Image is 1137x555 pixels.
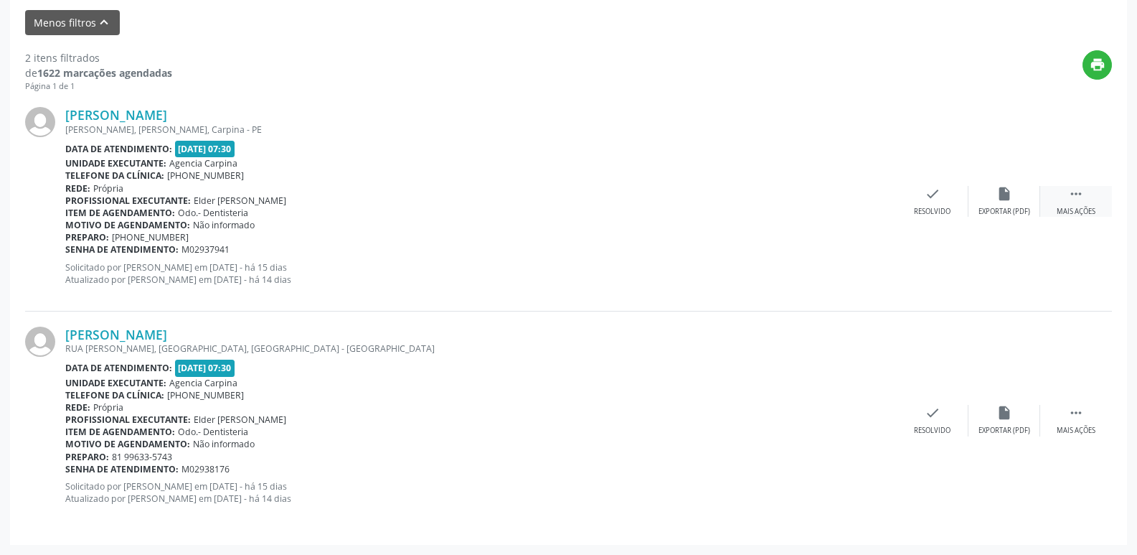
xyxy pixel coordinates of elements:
span: M02937941 [181,243,230,256]
div: Resolvido [914,426,950,436]
b: Unidade executante: [65,157,166,169]
i: print [1090,57,1105,73]
div: de [25,65,172,80]
strong: 1622 marcações agendadas [37,66,172,80]
i: insert_drive_file [996,186,1012,202]
i:  [1068,405,1084,421]
span: [PHONE_NUMBER] [112,231,189,243]
div: Exportar (PDF) [978,426,1030,436]
div: Mais ações [1057,426,1095,436]
span: Não informado [193,438,255,450]
b: Profissional executante: [65,195,191,207]
b: Preparo: [65,451,109,463]
span: Agencia Carpina [169,377,237,389]
span: Própria [93,182,123,195]
span: Não informado [193,219,255,231]
b: Data de atendimento: [65,362,172,374]
span: Agencia Carpina [169,157,237,169]
i: check [925,405,940,421]
i:  [1068,186,1084,202]
b: Rede: [65,182,90,195]
div: Resolvido [914,207,950,217]
b: Rede: [65,401,90,414]
b: Item de agendamento: [65,207,175,219]
b: Item de agendamento: [65,426,175,438]
span: Elder [PERSON_NAME] [194,414,286,426]
b: Preparo: [65,231,109,243]
img: img [25,327,55,357]
div: RUA [PERSON_NAME], [GEOGRAPHIC_DATA], [GEOGRAPHIC_DATA] - [GEOGRAPHIC_DATA] [65,342,897,355]
img: img [25,107,55,137]
span: Odo.- Dentisteria [178,426,248,438]
i: insert_drive_file [996,405,1012,421]
span: [PHONE_NUMBER] [167,169,244,182]
span: Odo.- Dentisteria [178,207,248,219]
b: Data de atendimento: [65,143,172,155]
div: [PERSON_NAME], [PERSON_NAME], Carpina - PE [65,123,897,136]
div: Exportar (PDF) [978,207,1030,217]
span: [DATE] 07:30 [175,360,235,376]
i: keyboard_arrow_up [96,14,112,30]
b: Unidade executante: [65,377,166,389]
span: Elder [PERSON_NAME] [194,195,286,207]
p: Solicitado por [PERSON_NAME] em [DATE] - há 15 dias Atualizado por [PERSON_NAME] em [DATE] - há 1... [65,261,897,286]
a: [PERSON_NAME] [65,327,167,342]
b: Telefone da clínica: [65,389,164,401]
div: 2 itens filtrados [25,50,172,65]
span: [DATE] 07:30 [175,141,235,157]
b: Profissional executante: [65,414,191,426]
b: Senha de atendimento: [65,463,179,475]
b: Motivo de agendamento: [65,219,190,231]
a: [PERSON_NAME] [65,107,167,123]
span: [PHONE_NUMBER] [167,389,244,401]
div: Página 1 de 1 [25,80,172,93]
button: print [1082,50,1112,80]
button: Menos filtroskeyboard_arrow_up [25,10,120,35]
i: check [925,186,940,202]
b: Senha de atendimento: [65,243,179,256]
span: 81 99633-5743 [112,451,172,463]
span: M02938176 [181,463,230,475]
b: Motivo de agendamento: [65,438,190,450]
span: Própria [93,401,123,414]
p: Solicitado por [PERSON_NAME] em [DATE] - há 15 dias Atualizado por [PERSON_NAME] em [DATE] - há 1... [65,480,897,505]
div: Mais ações [1057,207,1095,217]
b: Telefone da clínica: [65,169,164,182]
